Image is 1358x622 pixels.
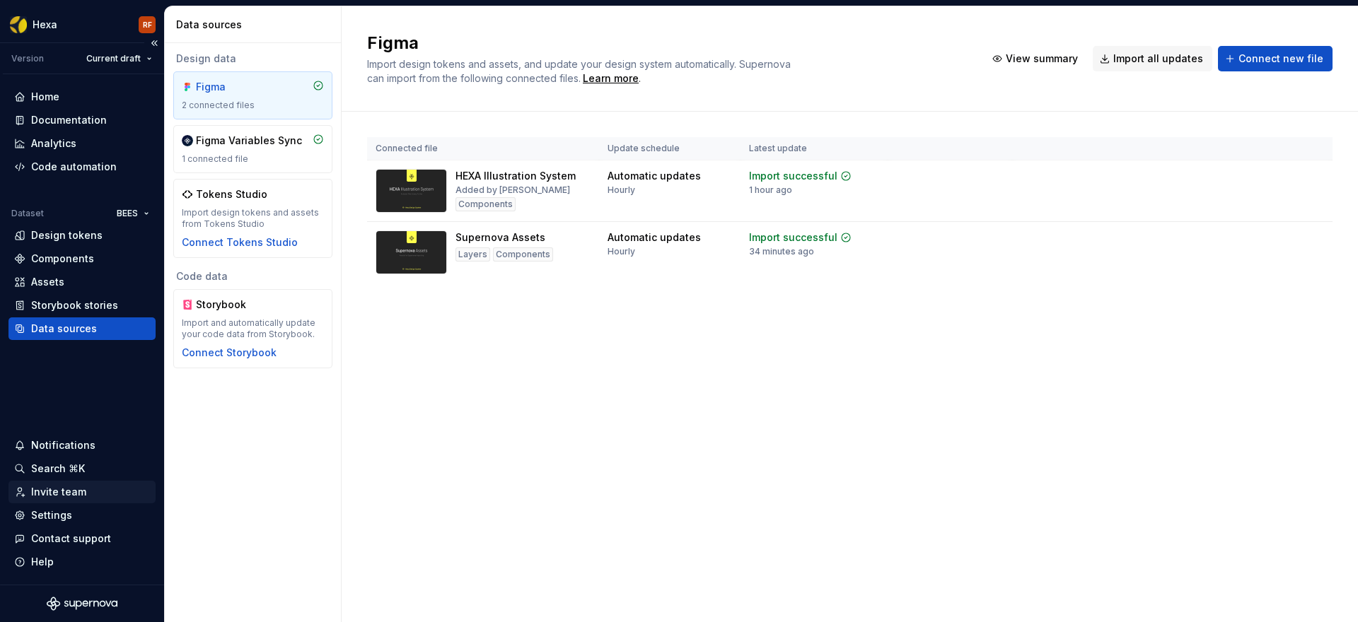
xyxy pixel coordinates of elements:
button: BEES [110,204,156,223]
div: Design tokens [31,228,103,242]
span: Import design tokens and assets, and update your design system automatically. Supernova can impor... [367,58,794,84]
div: Components [493,247,553,262]
a: Analytics [8,132,156,155]
div: 1 connected file [182,153,324,165]
div: Hourly [608,184,635,196]
span: Current draft [86,53,141,64]
svg: Supernova Logo [47,597,117,611]
a: Data sources [8,317,156,340]
div: Components [31,252,94,266]
button: Connect new file [1218,46,1333,71]
button: Help [8,551,156,573]
a: Code automation [8,155,156,178]
span: . [581,74,641,84]
button: HexaRF [3,9,161,40]
div: Code automation [31,160,117,174]
div: Assets [31,275,64,289]
div: 34 minutes ago [749,246,814,257]
a: Assets [8,271,156,293]
div: Help [31,555,54,569]
a: Invite team [8,481,156,503]
div: Documentation [31,113,107,127]
a: Components [8,247,156,270]
a: Design tokens [8,224,156,247]
div: Code data [173,269,332,283]
h2: Figma [367,32,968,54]
div: RF [143,19,152,30]
div: Import successful [749,230,837,245]
div: Data sources [176,18,335,32]
div: Hourly [608,246,635,257]
button: Contact support [8,527,156,550]
button: Collapse sidebar [144,33,164,53]
div: 2 connected files [182,100,324,111]
a: Learn more [583,71,639,86]
div: Automatic updates [608,169,701,183]
button: Connect Storybook [182,346,277,360]
div: Added by [PERSON_NAME] [455,184,570,196]
button: View summary [985,46,1087,71]
a: Figma Variables Sync1 connected file [173,125,332,173]
div: Settings [31,508,72,522]
div: Components [455,197,516,211]
button: Search ⌘K [8,457,156,480]
a: StorybookImport and automatically update your code data from Storybook.Connect Storybook [173,289,332,368]
th: Latest update [741,137,888,160]
div: HEXA Illustration System [455,169,576,183]
div: Supernova Assets [455,230,545,245]
div: Design data [173,52,332,66]
div: Storybook [196,298,264,312]
a: Home [8,86,156,108]
div: Layers [455,247,490,262]
div: Analytics [31,136,76,151]
div: Notifications [31,438,95,452]
span: Import all updates [1113,52,1203,66]
div: Tokens Studio [196,187,267,201]
div: Storybook stories [31,298,118,312]
div: 1 hour ago [749,184,792,196]
a: Storybook stories [8,294,156,317]
th: Update schedule [599,137,741,160]
div: Import successful [749,169,837,183]
button: Notifications [8,434,156,457]
span: Connect new file [1238,52,1323,66]
div: Import design tokens and assets from Tokens Studio [182,207,324,230]
th: Connected file [367,137,599,160]
div: Figma Variables Sync [196,134,302,148]
button: Import all updates [1093,46,1212,71]
span: View summary [1006,52,1078,66]
div: Figma [196,80,264,94]
div: Search ⌘K [31,462,85,476]
div: Data sources [31,322,97,336]
img: a56d5fbf-f8ab-4a39-9705-6fc7187585ab.png [10,16,27,33]
span: BEES [117,208,138,219]
div: Home [31,90,59,104]
div: Import and automatically update your code data from Storybook. [182,317,324,340]
div: Hexa [33,18,57,32]
a: Settings [8,504,156,527]
div: Dataset [11,208,44,219]
div: Automatic updates [608,230,701,245]
div: Contact support [31,532,111,546]
div: Invite team [31,485,86,499]
a: Figma2 connected files [173,71,332,119]
button: Current draft [80,49,158,69]
div: Version [11,53,44,64]
a: Tokens StudioImport design tokens and assets from Tokens StudioConnect Tokens Studio [173,179,332,258]
button: Connect Tokens Studio [182,235,298,250]
a: Documentation [8,109,156,131]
